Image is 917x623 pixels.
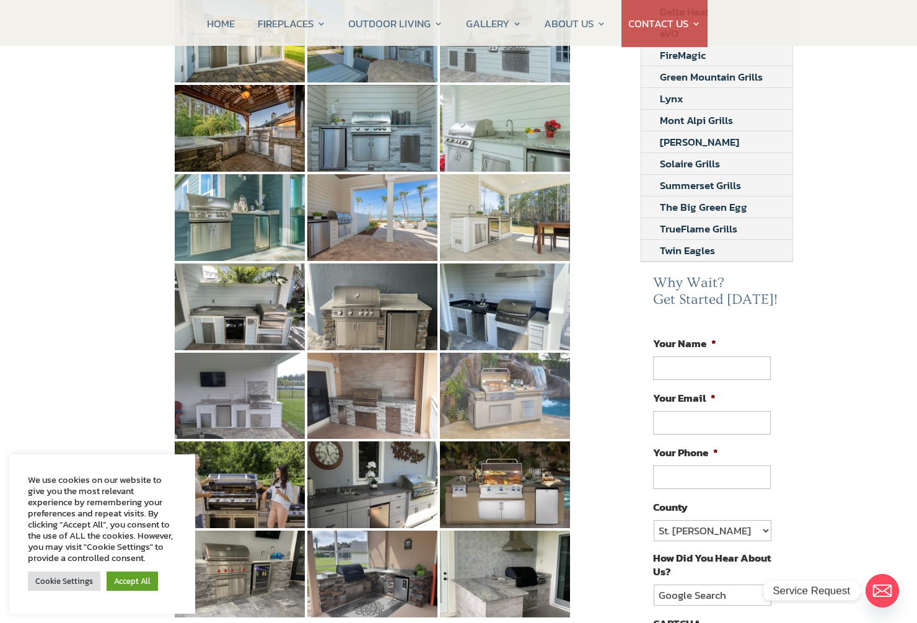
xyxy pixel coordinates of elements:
h2: Why Wait? Get Started [DATE]! [653,275,781,315]
a: [PERSON_NAME] [641,131,758,152]
img: 13 [307,263,437,350]
a: TrueFlame Grills [641,218,756,239]
img: 14 [440,263,570,350]
img: 23 [440,531,570,617]
img: 21 [175,531,305,617]
img: 7 [307,85,437,172]
img: 8 [440,85,570,172]
img: 17 [440,353,570,440]
img: 11 [440,174,570,261]
label: How Did You Hear About Us? [653,551,771,578]
img: 22 [307,531,437,617]
img: 16 [307,353,437,440]
img: 15 [175,353,305,440]
label: Your Name [653,337,716,350]
a: Green Mountain Grills [641,66,781,87]
img: 6 [175,85,305,172]
a: Twin Eagles [641,240,734,261]
a: Email [866,574,899,608]
a: Accept All [107,572,158,591]
label: Your Email [653,391,716,405]
a: Lynx [641,88,702,109]
img: 19 [307,441,437,528]
img: 18 [175,441,305,528]
a: The Big Green Egg [641,197,766,218]
img: 12 [175,263,305,350]
label: County [653,500,688,514]
img: 10 [307,174,437,261]
a: Solaire Grills [641,153,739,174]
a: Summerset Grills [641,175,760,196]
a: FireMagic [641,45,724,66]
img: 9 [175,174,305,261]
label: Your Phone [653,446,718,459]
div: We use cookies on our website to give you the most relevant experience by remembering your prefer... [28,474,177,563]
img: 20 [440,441,570,528]
a: Mont Alpi Grills [641,110,752,131]
a: Cookie Settings [28,572,100,591]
